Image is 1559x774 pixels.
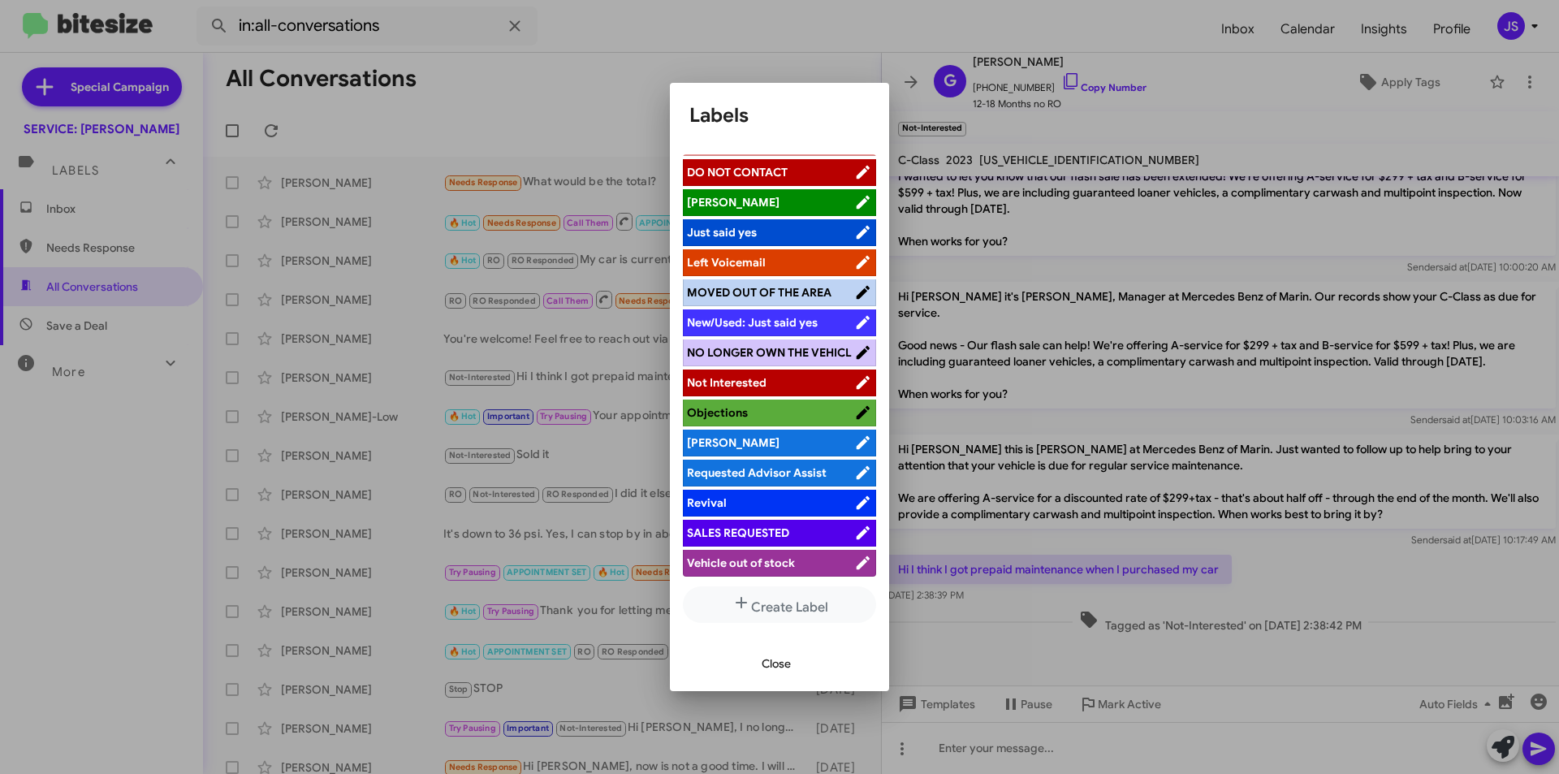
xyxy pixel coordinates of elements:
[683,586,876,623] button: Create Label
[687,345,852,360] span: NO LONGER OWN THE VEHICL
[762,649,791,678] span: Close
[687,435,779,450] span: [PERSON_NAME]
[687,255,766,270] span: Left Voicemail
[687,525,789,540] span: SALES REQUESTED
[687,285,831,300] span: MOVED OUT OF THE AREA
[687,556,795,570] span: Vehicle out of stock
[687,165,788,179] span: DO NOT CONTACT
[687,225,757,240] span: Just said yes
[687,495,727,510] span: Revival
[687,195,779,210] span: [PERSON_NAME]
[687,315,818,330] span: New/Used: Just said yes
[689,102,870,128] h1: Labels
[687,405,748,420] span: Objections
[749,649,804,678] button: Close
[687,375,767,390] span: Not Interested
[687,465,827,480] span: Requested Advisor Assist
